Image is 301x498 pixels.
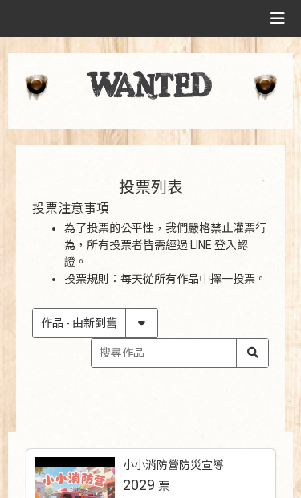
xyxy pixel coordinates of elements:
li: 為了投票的公平性，我們嚴格禁止灌票行為，所有投票者皆需經過 LINE 登入認證。 [64,220,269,271]
select: Sorting [33,309,157,337]
span: 票 [158,480,169,492]
span: 投票注意事項 [32,201,109,216]
div: 小小消防營防災宣導 [123,457,224,474]
li: 投票規則：每天從所有作品中擇一投票。 [64,271,269,288]
span: 2029 [123,476,155,493]
h2: 投票列表 [32,178,269,197]
input: 搜尋作品 [92,339,268,367]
